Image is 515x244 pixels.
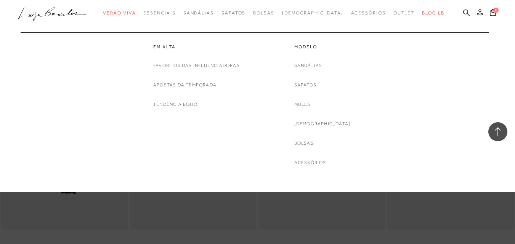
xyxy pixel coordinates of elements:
span: Verão Viva [103,10,136,16]
a: noSubCategoriesText [294,100,311,108]
a: categoryNavScreenReaderText [393,6,415,20]
span: Sapatos [221,10,245,16]
a: categoryNavScreenReaderText [183,6,214,20]
a: categoryNavScreenReaderText [294,44,351,50]
a: noSubCategoriesText [294,159,326,167]
span: Outlet [393,10,415,16]
a: noSubCategoriesText [153,62,240,70]
a: noSubCategoriesText [153,81,217,89]
a: categoryNavScreenReaderText [221,6,245,20]
span: 0 [493,8,499,13]
a: noSubCategoriesText [294,62,322,70]
a: noSubCategoriesText [294,81,316,89]
a: categoryNavScreenReaderText [143,6,175,20]
button: 0 [488,8,498,19]
span: Essenciais [143,10,175,16]
a: noSubCategoriesText [294,120,351,128]
a: noSubCategoriesText [294,139,314,147]
span: Acessórios [351,10,386,16]
a: noSubCategoriesText [153,100,197,108]
span: BLOG LB [422,10,444,16]
a: noSubCategoriesText [282,6,343,20]
a: BLOG LB [422,6,444,20]
a: categoryNavScreenReaderText [153,44,240,50]
a: categoryNavScreenReaderText [103,6,136,20]
span: [DEMOGRAPHIC_DATA] [282,10,343,16]
span: Sandálias [183,10,214,16]
a: categoryNavScreenReaderText [253,6,274,20]
a: categoryNavScreenReaderText [351,6,386,20]
span: Bolsas [253,10,274,16]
